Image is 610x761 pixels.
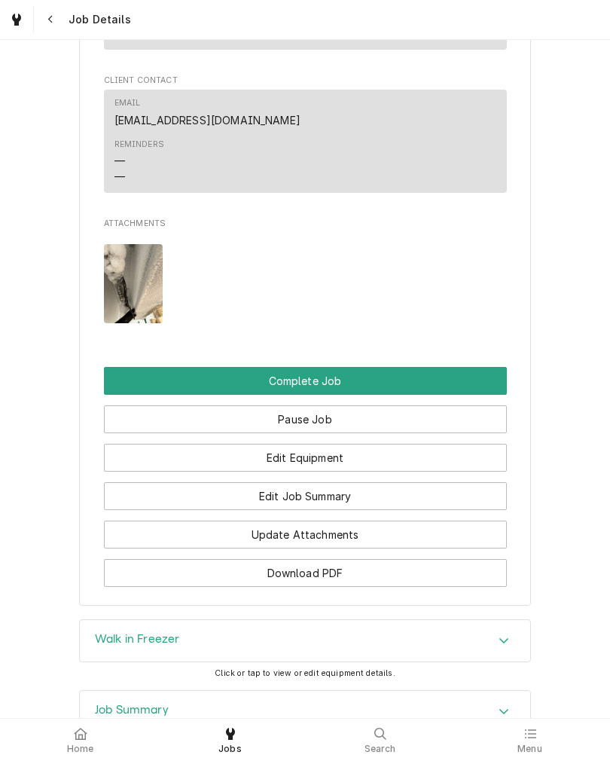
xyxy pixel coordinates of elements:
span: Client Contact [104,75,507,87]
button: Update Attachments [104,521,507,549]
div: Email [114,97,141,109]
button: Accordion Details Expand Trigger [80,620,530,662]
span: Home [67,743,94,755]
button: Complete Job [104,367,507,395]
button: Edit Job Summary [104,482,507,510]
a: Menu [456,722,604,758]
span: Jobs [218,743,242,755]
button: Navigate back [37,6,64,33]
span: Job Details [64,12,131,27]
button: Pause Job [104,405,507,433]
a: Home [6,722,154,758]
div: Email [114,97,300,127]
div: Button Group Row [104,549,507,587]
div: Button Group Row [104,367,507,395]
button: Download PDF [104,559,507,587]
span: Menu [517,743,542,755]
div: Client Contact [104,75,507,199]
span: Search [364,743,396,755]
div: Button Group Row [104,510,507,549]
div: — [114,169,125,185]
div: Accordion Header [80,620,530,662]
a: Jobs [156,722,304,758]
span: Click or tap to view or edit equipment details. [215,668,395,678]
div: Button Group [104,367,507,587]
div: Reminders [114,139,164,185]
div: — [114,153,125,169]
h3: Job Summary [95,703,169,717]
div: Button Group Row [104,472,507,510]
button: Accordion Details Expand Trigger [80,691,530,733]
a: Search [306,722,454,758]
div: Walk in Freezer [79,619,531,663]
div: Client Contact List [104,90,507,200]
a: Go to Jobs [3,6,30,33]
span: Attachments [104,232,507,335]
div: Job Summary [79,690,531,734]
img: u49UAMXVR764R1zer5Ie [104,244,163,323]
div: Contact [104,90,507,193]
div: Button Group Row [104,395,507,433]
a: [EMAIL_ADDRESS][DOMAIN_NAME] [114,114,300,127]
div: Reminders [114,139,164,151]
div: Accordion Header [80,691,530,733]
h3: Walk in Freezer [95,632,179,646]
span: Attachments [104,218,507,230]
div: Button Group Row [104,433,507,472]
button: Edit Equipment [104,444,507,472]
div: Attachments [104,218,507,335]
